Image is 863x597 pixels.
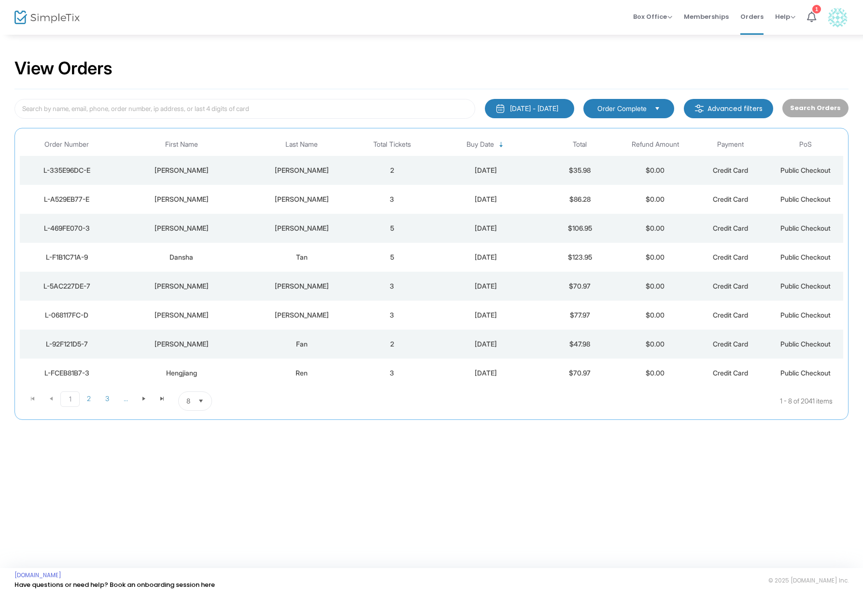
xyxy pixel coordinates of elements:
div: 9/20/2025 [432,166,540,175]
div: Hengjiang [116,368,247,378]
button: [DATE] - [DATE] [485,99,574,118]
span: Public Checkout [780,311,831,319]
span: Credit Card [713,195,748,203]
span: First Name [165,140,198,149]
td: 3 [354,185,430,214]
span: Go to the next page [135,391,153,406]
div: Jessica [116,310,247,320]
td: 2 [354,330,430,359]
div: Ulysses [116,166,247,175]
td: $0.00 [618,243,693,272]
span: Last Name [285,140,318,149]
span: Credit Card [713,340,748,348]
span: Credit Card [713,166,748,174]
div: Thomas [252,281,352,291]
span: Sortable [497,141,505,149]
div: 9/20/2025 [432,281,540,291]
th: Refund Amount [618,133,693,156]
a: Have questions or need help? Book an onboarding session here [14,580,215,589]
span: Go to the last page [153,391,171,406]
div: 9/20/2025 [432,339,540,349]
span: 8 [186,396,190,406]
td: $77.97 [542,301,618,330]
span: Public Checkout [780,282,831,290]
span: Public Checkout [780,340,831,348]
td: $0.00 [618,359,693,388]
span: Buy Date [467,140,494,149]
td: $0.00 [618,185,693,214]
button: Select [194,392,208,410]
div: 9/20/2025 [432,252,540,262]
td: 3 [354,272,430,301]
span: Memberships [684,4,729,29]
div: Tan [252,252,352,262]
a: [DOMAIN_NAME] [14,571,61,579]
span: Payment [717,140,744,149]
h2: View Orders [14,58,113,79]
span: Public Checkout [780,369,831,377]
td: $70.97 [542,272,618,301]
span: Order Number [44,140,89,149]
div: 1 [812,5,821,14]
td: 2 [354,156,430,185]
img: monthly [495,104,505,113]
div: [DATE] - [DATE] [510,104,558,113]
span: Public Checkout [780,195,831,203]
td: $86.28 [542,185,618,214]
span: Public Checkout [780,253,831,261]
span: Orders [740,4,764,29]
div: Fan [252,339,352,349]
span: Public Checkout [780,224,831,232]
div: Alvarado [252,166,352,175]
div: L-FCEB81B7-3 [22,368,112,378]
span: Go to the next page [140,395,148,403]
td: $123.95 [542,243,618,272]
div: L-F1B1C71A-9 [22,252,112,262]
div: 9/20/2025 [432,310,540,320]
div: Yang [252,223,352,233]
td: 3 [354,301,430,330]
div: L-A529EB77-E [22,194,112,204]
th: Total Tickets [354,133,430,156]
img: filter [694,104,704,113]
td: $0.00 [618,214,693,243]
div: 9/20/2025 [432,223,540,233]
td: $0.00 [618,272,693,301]
td: $35.98 [542,156,618,185]
m-button: Advanced filters [684,99,773,118]
span: Credit Card [713,369,748,377]
th: Total [542,133,618,156]
div: Brianna [116,281,247,291]
div: L-068117FC-D [22,310,112,320]
div: Ren [252,368,352,378]
div: L-92F121D5-7 [22,339,112,349]
td: $0.00 [618,330,693,359]
div: Ayala [252,194,352,204]
span: Page 2 [80,391,98,406]
div: L-5AC227DE-7 [22,281,112,291]
td: $47.98 [542,330,618,359]
td: 5 [354,214,430,243]
span: Page 4 [116,391,135,406]
div: 9/20/2025 [432,368,540,378]
div: Dansha [116,252,247,262]
kendo-pager-info: 1 - 8 of 2041 items [308,391,833,411]
td: $70.97 [542,359,618,388]
div: Data table [20,133,843,388]
span: Help [775,12,795,21]
span: Order Complete [597,104,647,113]
span: Credit Card [713,311,748,319]
button: Select [651,103,664,114]
td: 5 [354,243,430,272]
td: $0.00 [618,156,693,185]
span: PoS [799,140,812,149]
div: Eric [116,223,247,233]
td: $0.00 [618,301,693,330]
div: 9/20/2025 [432,194,540,204]
div: L-335E96DC-E [22,166,112,175]
div: Brooks [252,310,352,320]
div: L-469FE070-3 [22,223,112,233]
span: © 2025 [DOMAIN_NAME] Inc. [768,577,849,584]
span: Credit Card [713,253,748,261]
div: Tracy [116,339,247,349]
